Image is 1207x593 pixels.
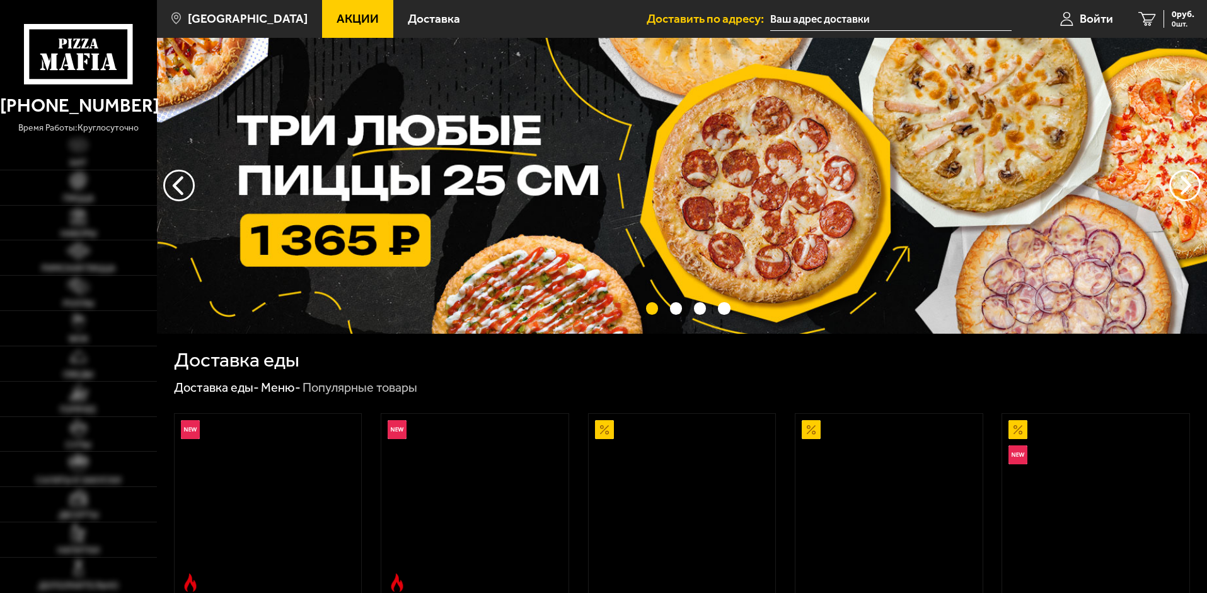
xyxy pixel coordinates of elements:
div: Популярные товары [303,380,417,396]
span: Напитки [57,546,100,555]
a: Доставка еды- [174,380,259,395]
img: Акционный [802,420,821,439]
img: Острое блюдо [388,573,407,592]
span: Хит [69,159,87,168]
span: Роллы [63,300,94,308]
img: Новинка [181,420,200,439]
span: WOK [69,335,88,344]
button: точки переключения [670,302,682,314]
a: Меню- [261,380,301,395]
img: Острое блюдо [181,573,200,592]
span: Пицца [63,194,94,203]
button: предыдущий [1169,170,1201,201]
span: Доставка [408,13,460,25]
span: Салаты и закуски [36,476,121,485]
span: 0 руб. [1172,10,1194,19]
input: Ваш адрес доставки [770,8,1012,31]
img: Акционный [1008,420,1027,439]
span: Доставить по адресу: [647,13,770,25]
span: 0 шт. [1172,20,1194,28]
img: Новинка [1008,445,1027,464]
span: Горячее [60,406,96,414]
button: точки переключения [718,302,730,314]
img: Новинка [388,420,407,439]
span: [GEOGRAPHIC_DATA] [188,13,308,25]
span: Супы [66,441,91,450]
span: Римская пицца [42,264,115,273]
button: точки переключения [646,302,658,314]
span: Дополнительно [38,582,118,590]
button: следующий [163,170,195,201]
span: Десерты [59,511,98,520]
img: Акционный [595,420,614,439]
span: Обеды [63,370,93,379]
button: точки переключения [694,302,706,314]
span: Акции [337,13,379,25]
span: Наборы [61,230,96,238]
span: Войти [1080,13,1113,25]
h1: Доставка еды [174,350,299,370]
